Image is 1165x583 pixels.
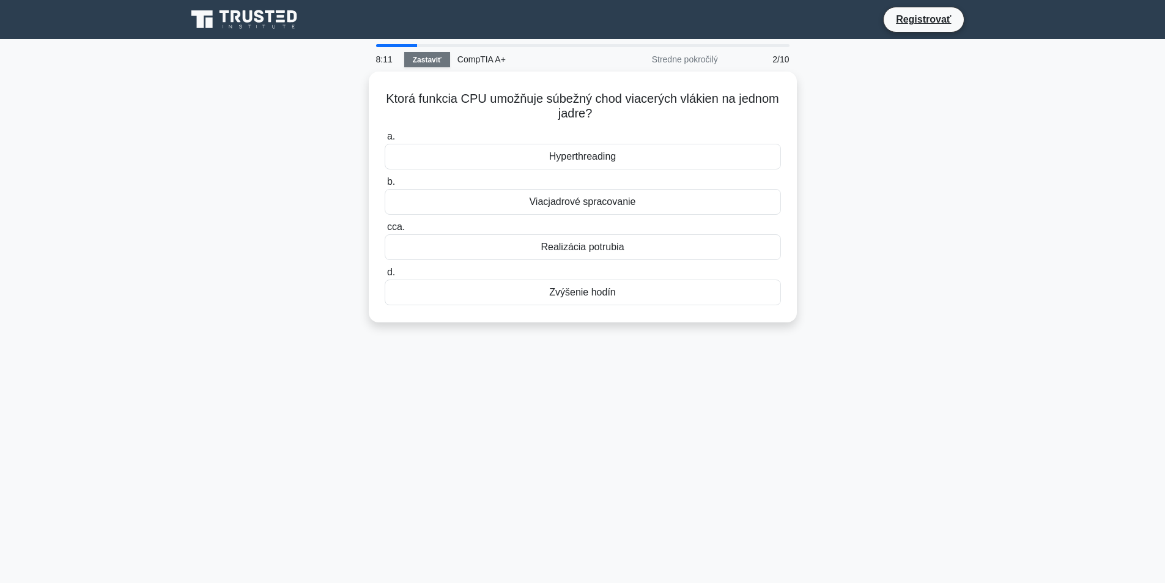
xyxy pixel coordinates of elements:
[387,176,395,187] font: b.
[457,54,506,64] font: CompTIA A+
[387,267,395,277] font: d.
[386,92,779,120] font: Ktorá funkcia CPU umožňuje súbežný chod viacerých vlákien na jednom jadre?
[896,14,951,24] font: Registrovať
[387,221,405,232] font: cca.
[387,131,395,141] font: a.
[772,54,789,64] font: 2/10
[376,54,393,64] font: 8:11
[404,52,450,67] a: Zastaviť
[541,242,624,252] font: Realizácia potrubia
[549,151,616,162] font: Hyperthreading
[413,56,442,64] font: Zastaviť
[529,196,635,207] font: Viacjadrové spracovanie
[652,54,718,64] font: Stredne pokročilý
[889,12,958,27] a: Registrovať
[549,287,616,297] font: Zvýšenie hodín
